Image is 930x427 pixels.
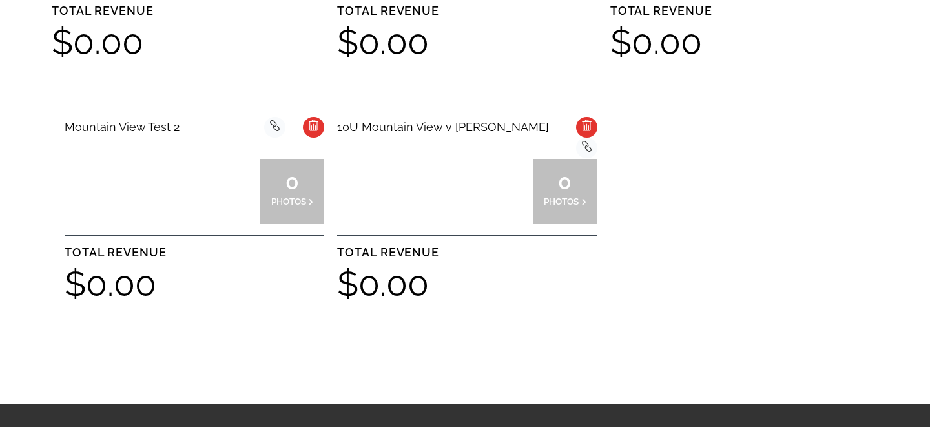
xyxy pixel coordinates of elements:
p: TOTAL REVENUE [337,1,597,21]
h2: $0.00 [610,25,870,59]
span: PHOTOS [544,196,579,207]
h2: $0.00 [337,266,597,301]
p: TOTAL REVENUE [65,242,324,263]
h2: $0.00 [65,266,324,301]
a: 10U Mountain View v [PERSON_NAME]0PHOTOSTOTAL REVENUE$0.00 [337,117,597,302]
h2: $0.00 [337,25,597,59]
span: Mountain View Test 2 [65,120,180,134]
span: 10U Mountain View v [PERSON_NAME] [337,120,549,134]
a: Mountain View Test 20PHOTOSTOTAL REVENUE$0.00 [65,117,324,302]
span: 0 [271,178,314,185]
p: TOTAL REVENUE [52,1,324,21]
span: 0 [544,178,586,185]
span: PHOTOS [271,196,306,207]
h2: $0.00 [52,25,324,59]
p: TOTAL REVENUE [610,1,870,21]
p: TOTAL REVENUE [337,242,597,263]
